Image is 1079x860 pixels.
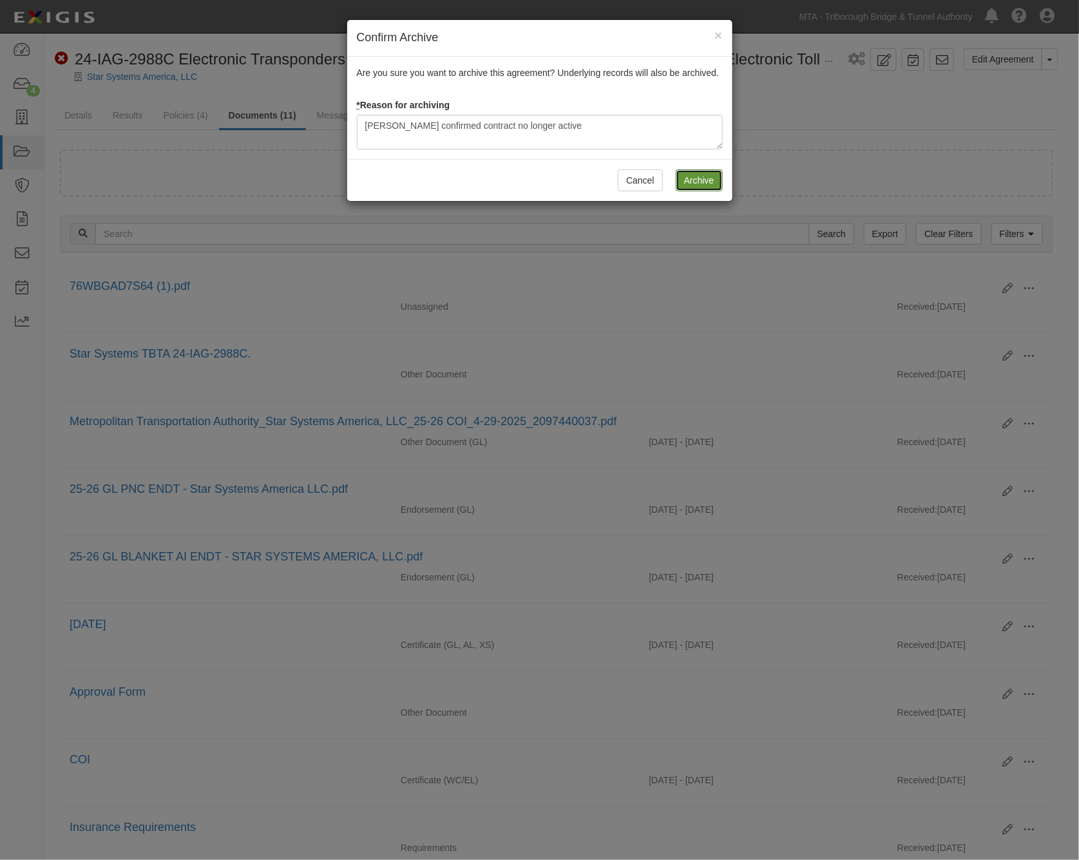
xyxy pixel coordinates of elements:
[618,169,663,191] button: Cancel
[357,99,450,111] label: Reason for archiving
[714,28,722,42] button: Close
[676,169,723,191] input: Archive
[347,57,732,159] div: Are you sure you want to archive this agreement? Underlying records will also be archived.
[357,30,723,46] h4: Confirm Archive
[357,100,360,110] abbr: required
[714,28,722,43] span: ×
